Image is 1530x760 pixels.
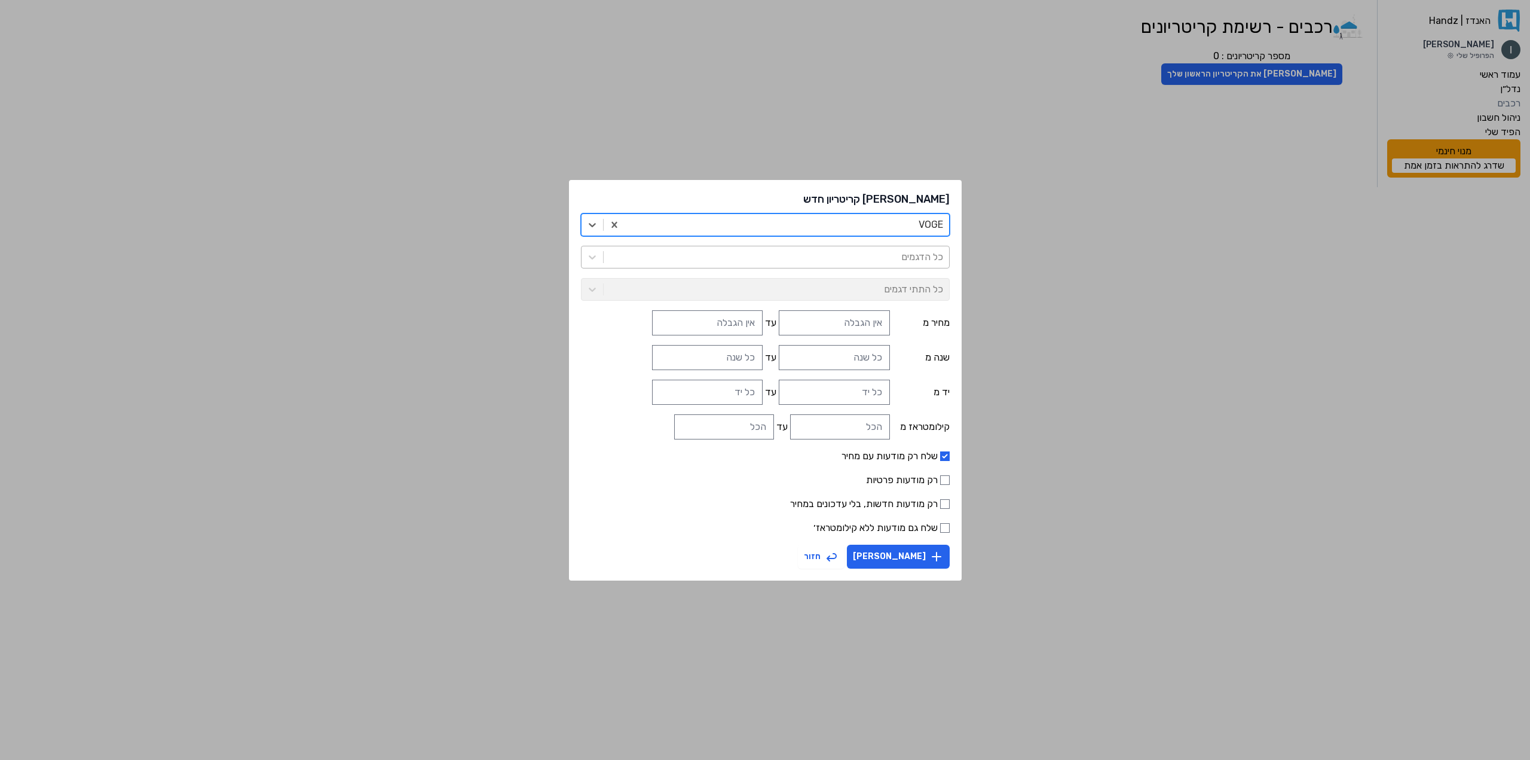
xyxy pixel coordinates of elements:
input: הכל [790,414,890,439]
label: שלח גם מודעות ללא קילומטראז׳ [581,521,950,535]
label: עד [765,316,776,330]
input: אין הגבלה [652,310,763,335]
input: שלח גם מודעות ללא קילומטראז׳ [940,523,950,533]
input: כל שנה [779,345,889,370]
label: יד מ [892,385,950,399]
input: כל שנה [652,345,763,370]
h2: [PERSON_NAME] קריטריון חדש [581,192,950,206]
label: עד [776,420,788,434]
button: חזור [798,545,844,569]
input: אין הגבלה [779,310,889,335]
label: קילומטראז מ [892,420,950,434]
label: שנה מ [892,350,950,365]
label: רק מודעות חדשות, בלי עדכונים במחיר [581,497,950,511]
label: שלח רק מודעות עם מחיר [581,449,950,463]
label: רק מודעות פרטיות [581,473,950,487]
label: מחיר מ [892,316,950,330]
label: עד [765,385,776,399]
input: רק מודעות פרטיות [940,475,950,485]
input: הכל [674,414,774,439]
label: עד [765,350,776,365]
input: רק מודעות חדשות, בלי עדכונים במחיר [940,499,950,509]
input: כל יד [652,380,763,405]
input: כל יד [779,380,889,405]
button: [PERSON_NAME] [847,545,950,569]
input: שלח רק מודעות עם מחיר [940,451,950,461]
